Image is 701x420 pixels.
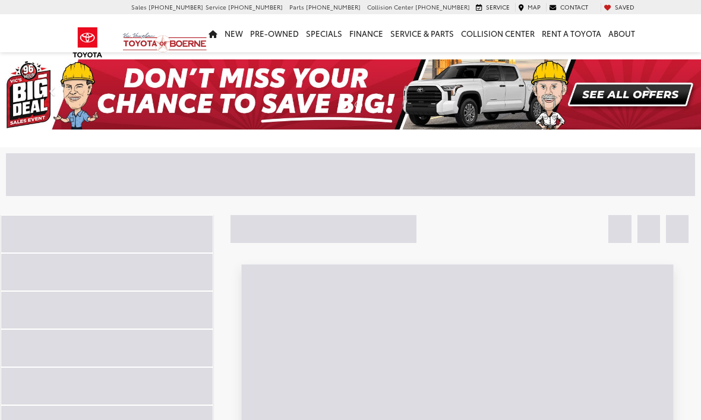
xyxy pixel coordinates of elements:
span: Service [206,2,226,11]
span: Saved [615,2,634,11]
span: Map [528,2,541,11]
a: Specials [302,14,346,52]
a: Home [205,14,221,52]
a: New [221,14,247,52]
img: Vic Vaughan Toyota of Boerne [122,32,207,53]
a: Finance [346,14,387,52]
a: Service & Parts: Opens in a new tab [387,14,457,52]
a: Contact [546,3,591,11]
a: Collision Center [457,14,538,52]
span: Collision Center [367,2,413,11]
a: About [605,14,639,52]
a: Pre-Owned [247,14,302,52]
a: Rent a Toyota [538,14,605,52]
span: [PHONE_NUMBER] [228,2,283,11]
span: Service [486,2,510,11]
span: [PHONE_NUMBER] [306,2,361,11]
a: My Saved Vehicles [601,3,637,11]
a: Map [515,3,544,11]
span: Parts [289,2,304,11]
span: Sales [131,2,147,11]
span: [PHONE_NUMBER] [415,2,470,11]
img: Toyota [65,23,110,62]
a: Service [473,3,513,11]
span: [PHONE_NUMBER] [149,2,203,11]
span: Contact [560,2,588,11]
